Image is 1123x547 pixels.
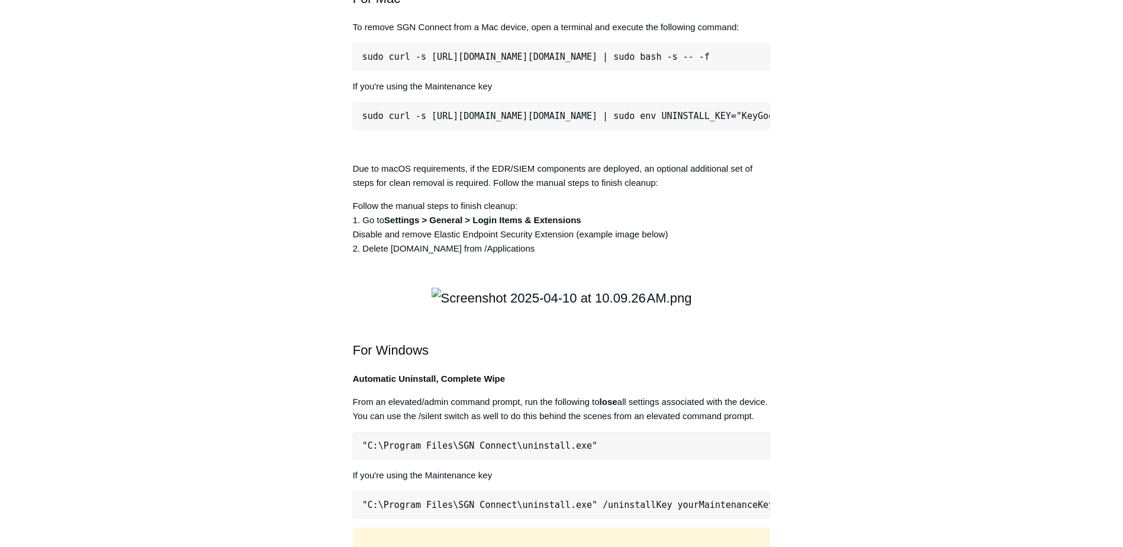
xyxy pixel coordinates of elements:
[384,215,581,225] strong: Settings > General > Login Items & Extensions
[353,102,771,130] pre: sudo curl -s [URL][DOMAIN_NAME][DOMAIN_NAME] | sudo env UNINSTALL_KEY="KeyGoesHere" bash -s -- -f
[353,43,771,70] pre: sudo curl -s [URL][DOMAIN_NAME][DOMAIN_NAME] | sudo bash -s -- -f
[353,199,771,256] p: Follow the manual steps to finish cleanup: 1. Go to Disable and remove Elastic Endpoint Security ...
[362,440,597,451] span: "C:\Program Files\SGN Connect\uninstall.exe"
[353,491,771,519] pre: "C:\Program Files\SGN Connect\uninstall.exe" /uninstallKey yourMaintenanceKeyHere
[353,397,768,421] span: From an elevated/admin command prompt, run the following to all settings associated with the devi...
[353,162,771,190] p: Due to macOS requirements, if the EDR/SIEM components are deployed, an optional additional set of...
[353,468,771,482] p: If you're using the Maintenance key
[353,79,771,94] p: If you're using the Maintenance key
[353,374,505,384] strong: Automatic Uninstall, Complete Wipe
[432,288,692,308] img: Screenshot 2025-04-10 at 10.09.26 AM.png
[600,397,617,407] strong: lose
[353,20,771,34] p: To remove SGN Connect from a Mac device, open a terminal and execute the following command:
[353,319,771,361] h2: For Windows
